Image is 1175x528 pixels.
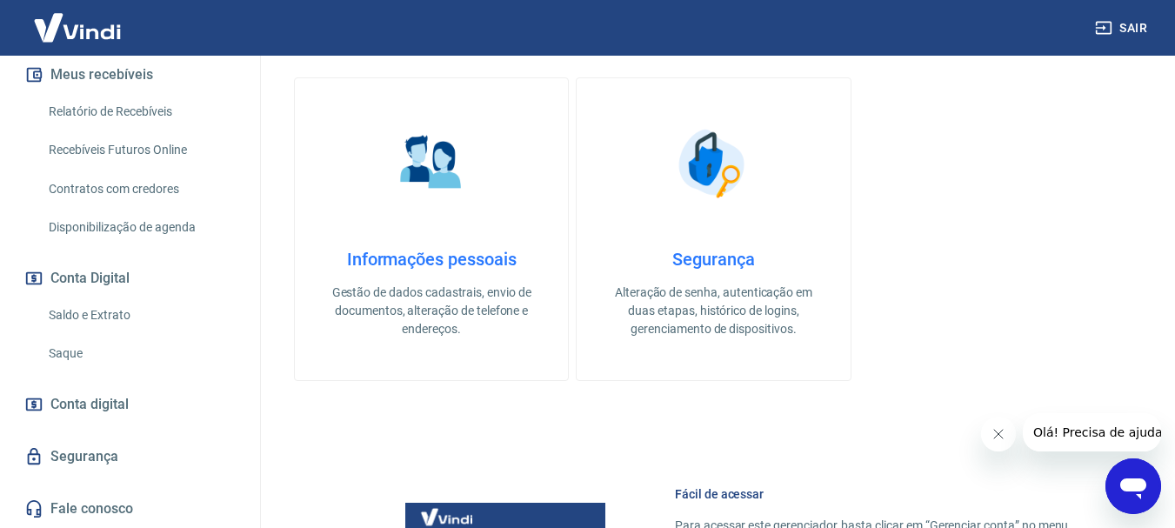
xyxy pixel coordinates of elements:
iframe: Botão para abrir a janela de mensagens [1105,458,1161,514]
button: Meus recebíveis [21,56,239,94]
a: Saque [42,336,239,371]
button: Sair [1092,12,1154,44]
a: SegurançaSegurançaAlteração de senha, autenticação em duas etapas, histórico de logins, gerenciam... [576,77,851,381]
a: Contratos com credores [42,171,239,207]
span: Conta digital [50,392,129,417]
iframe: Mensagem da empresa [1023,413,1161,451]
span: Olá! Precisa de ajuda? [10,12,146,26]
iframe: Fechar mensagem [981,417,1016,451]
a: Saldo e Extrato [42,297,239,333]
h4: Informações pessoais [323,249,540,270]
p: Alteração de senha, autenticação em duas etapas, histórico de logins, gerenciamento de dispositivos. [604,284,822,338]
a: Relatório de Recebíveis [42,94,239,130]
h4: Segurança [604,249,822,270]
a: Disponibilização de agenda [42,210,239,245]
img: Vindi [21,1,134,54]
button: Conta Digital [21,259,239,297]
p: Gestão de dados cadastrais, envio de documentos, alteração de telefone e endereços. [323,284,540,338]
a: Informações pessoaisInformações pessoaisGestão de dados cadastrais, envio de documentos, alteraçã... [294,77,569,381]
h6: Fácil de acessar [675,485,1092,503]
img: Segurança [670,120,757,207]
a: Segurança [21,438,239,476]
a: Fale conosco [21,490,239,528]
a: Recebíveis Futuros Online [42,132,239,168]
img: Informações pessoais [388,120,475,207]
a: Conta digital [21,385,239,424]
